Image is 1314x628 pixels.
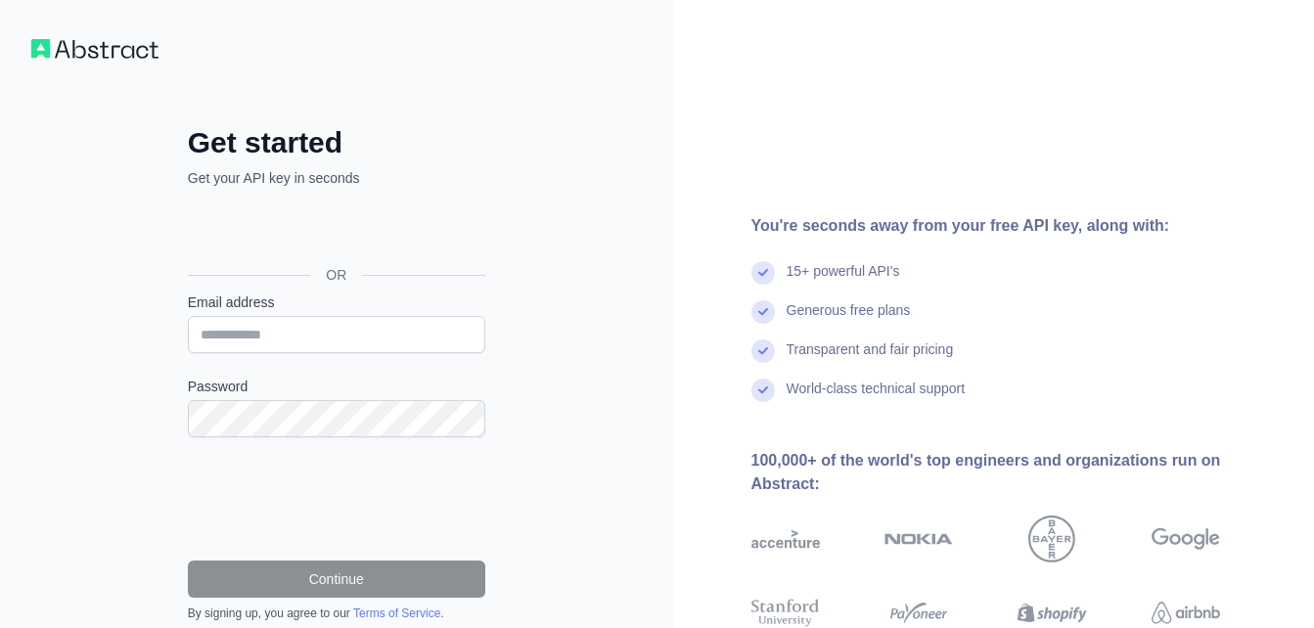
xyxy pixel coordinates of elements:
img: check mark [751,339,775,363]
iframe: زر تسجيل الدخول باستخدام حساب Google [178,209,491,252]
div: Generous free plans [787,300,911,339]
img: bayer [1028,516,1075,562]
div: You're seconds away from your free API key, along with: [751,214,1284,238]
div: World-class technical support [787,379,966,418]
h2: Get started [188,125,485,160]
img: check mark [751,379,775,402]
iframe: reCAPTCHA [188,461,485,537]
label: Password [188,377,485,396]
div: By signing up, you agree to our . [188,606,485,621]
div: 15+ powerful API's [787,261,900,300]
div: Transparent and fair pricing [787,339,954,379]
label: Email address [188,292,485,312]
img: accenture [751,516,820,562]
img: check mark [751,300,775,324]
img: google [1152,516,1220,562]
span: OR [310,265,362,285]
div: 100,000+ of the world's top engineers and organizations run on Abstract: [751,449,1284,496]
p: Get your API key in seconds [188,168,485,188]
a: Terms of Service [353,606,440,620]
img: check mark [751,261,775,285]
button: Continue [188,561,485,598]
img: Workflow [31,39,159,59]
img: nokia [884,516,953,562]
